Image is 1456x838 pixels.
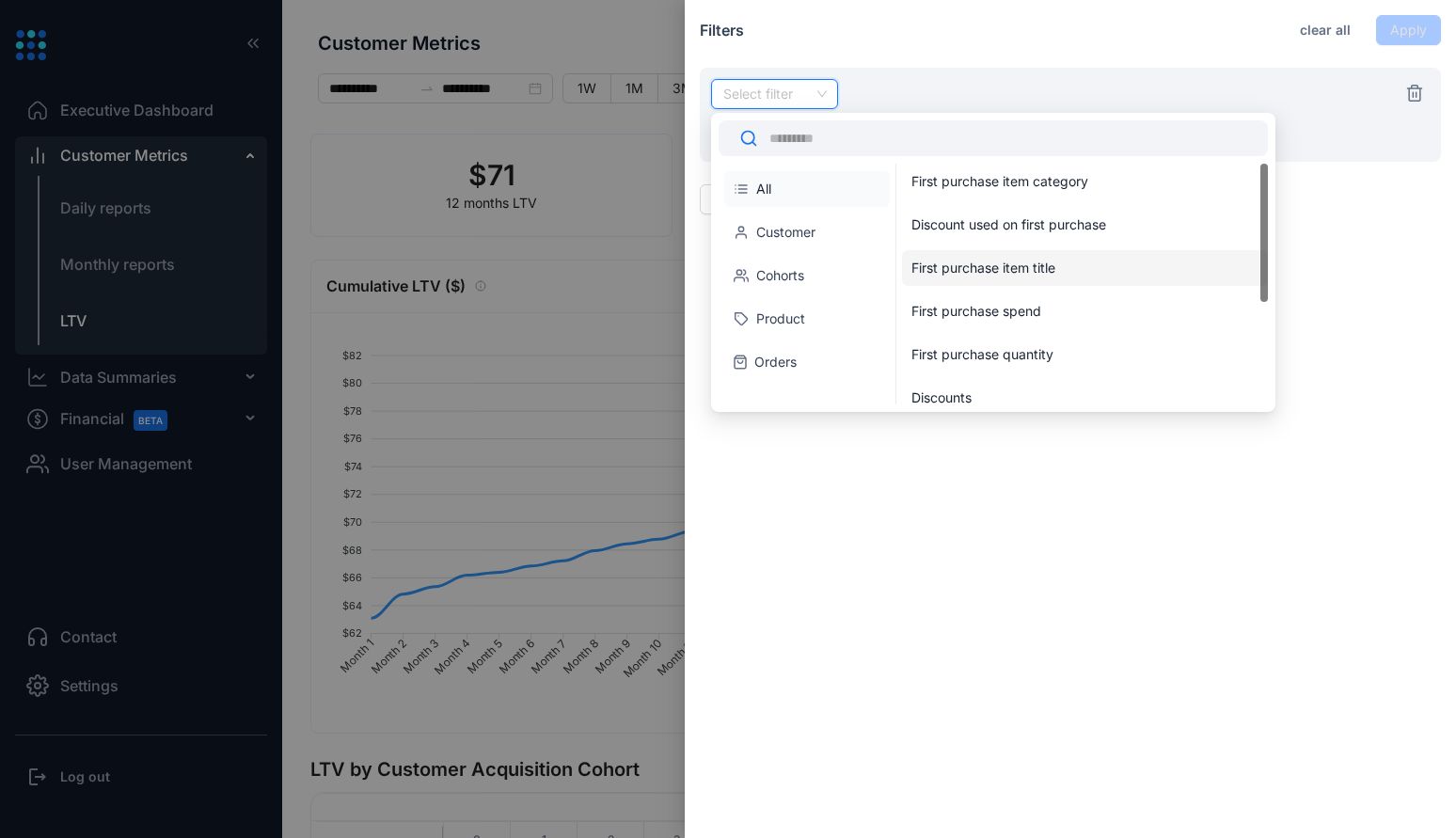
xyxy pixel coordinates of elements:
[724,171,890,207] li: All
[724,301,890,337] li: Product
[902,207,1268,243] div: Discount used on first purchase
[724,344,890,380] li: Orders
[902,380,1268,416] div: Discounts
[1300,21,1351,40] span: clear all
[911,215,1251,234] div: Discount used on first purchase
[911,259,1251,277] div: First purchase item title
[724,214,890,250] li: Customer
[902,250,1268,286] div: First purchase item title
[902,293,1268,329] div: First purchase spend
[911,302,1251,321] div: First purchase spend
[700,184,790,214] button: Add Filter
[902,164,1268,199] div: First purchase item category
[1286,15,1365,45] button: clear all
[1376,15,1441,45] button: Apply
[700,19,744,41] h3: Filters
[724,258,890,293] li: Cohorts
[911,345,1251,364] div: First purchase quantity
[911,388,1251,407] div: Discounts
[911,172,1251,191] div: First purchase item category
[902,337,1268,372] div: First purchase quantity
